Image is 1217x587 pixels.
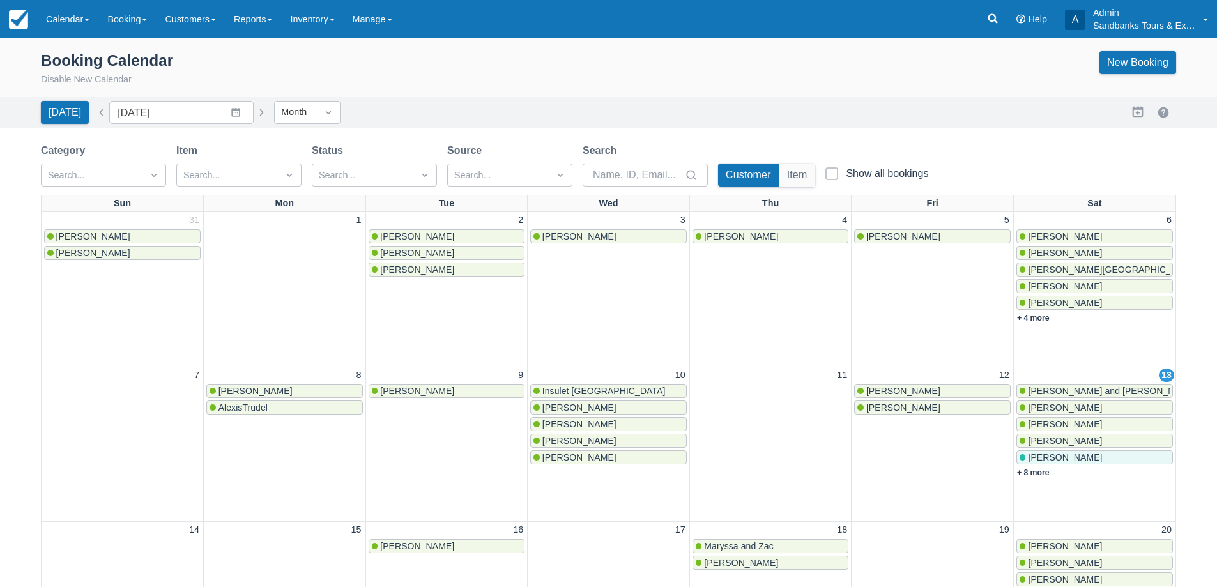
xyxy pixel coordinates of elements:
span: Dropdown icon [283,169,296,181]
img: checkfront-main-nav-mini-logo.png [9,10,28,29]
a: [PERSON_NAME] [1016,229,1173,243]
a: 2 [516,213,526,227]
span: Dropdown icon [322,106,335,119]
a: 9 [516,369,526,383]
a: [PERSON_NAME] [1016,556,1173,570]
a: 14 [187,523,202,537]
a: [PERSON_NAME] [369,229,525,243]
span: [PERSON_NAME] [866,386,940,396]
span: [PERSON_NAME][GEOGRAPHIC_DATA] [1028,264,1196,275]
a: [PERSON_NAME] [369,539,525,553]
label: Status [312,143,348,158]
span: [PERSON_NAME] [1028,436,1102,446]
a: 18 [834,523,850,537]
a: [PERSON_NAME] [530,434,687,448]
a: [PERSON_NAME] [1016,400,1173,415]
a: 31 [187,213,202,227]
a: [PERSON_NAME] [854,400,1011,415]
div: Month [281,105,310,119]
button: Customer [718,164,779,187]
a: [PERSON_NAME] [206,384,363,398]
a: [PERSON_NAME] [369,263,525,277]
label: Source [447,143,487,158]
a: 17 [673,523,688,537]
a: [PERSON_NAME] [530,400,687,415]
a: 11 [834,369,850,383]
span: [PERSON_NAME] [380,264,454,275]
i: Help [1016,15,1025,24]
label: Category [41,143,90,158]
span: [PERSON_NAME] [218,386,293,396]
a: [PERSON_NAME][GEOGRAPHIC_DATA] [1016,263,1173,277]
span: Help [1028,14,1047,24]
a: [PERSON_NAME] [854,229,1011,243]
a: Sat [1085,195,1104,212]
button: [DATE] [41,101,89,124]
span: [PERSON_NAME] [542,231,616,241]
a: [PERSON_NAME] [1016,450,1173,464]
label: Search [583,143,622,158]
span: [PERSON_NAME] [1028,231,1102,241]
a: AlexisTrudel [206,400,363,415]
span: [PERSON_NAME] [1028,248,1102,258]
a: [PERSON_NAME] [1016,279,1173,293]
a: [PERSON_NAME] [530,450,687,464]
span: [PERSON_NAME] [1028,452,1102,462]
span: Dropdown icon [554,169,567,181]
div: A [1065,10,1085,30]
span: [PERSON_NAME] [542,402,616,413]
span: [PERSON_NAME] [380,541,454,551]
div: Show all bookings [846,167,928,180]
a: 8 [354,369,364,383]
span: [PERSON_NAME] [704,558,778,568]
span: [PERSON_NAME] [866,231,940,241]
a: [PERSON_NAME] [854,384,1011,398]
span: [PERSON_NAME] [380,231,454,241]
a: + 8 more [1017,468,1050,477]
span: [PERSON_NAME] [1028,402,1102,413]
span: [PERSON_NAME] [542,452,616,462]
a: 16 [510,523,526,537]
a: + 4 more [1017,314,1050,323]
button: Item [779,164,815,187]
a: [PERSON_NAME] [44,229,201,243]
a: [PERSON_NAME] [369,246,525,260]
span: Maryssa and Zac [704,541,773,551]
a: Wed [596,195,620,212]
a: Thu [760,195,781,212]
span: [PERSON_NAME] [542,419,616,429]
span: [PERSON_NAME] [56,248,130,258]
span: Dropdown icon [418,169,431,181]
p: Sandbanks Tours & Experiences [1093,19,1195,32]
span: [PERSON_NAME] [1028,281,1102,291]
span: [PERSON_NAME] [866,402,940,413]
span: [PERSON_NAME] [1028,419,1102,429]
span: [PERSON_NAME] [1028,574,1102,584]
a: [PERSON_NAME] [44,246,201,260]
a: [PERSON_NAME] [693,229,849,243]
a: 6 [1164,213,1174,227]
a: [PERSON_NAME] and [PERSON_NAME] [1016,384,1173,398]
a: [PERSON_NAME] [1016,434,1173,448]
p: Admin [1093,6,1195,19]
span: [PERSON_NAME] [380,248,454,258]
a: [PERSON_NAME] [693,556,849,570]
div: Booking Calendar [41,51,173,70]
a: Mon [273,195,297,212]
span: [PERSON_NAME] [704,231,778,241]
a: 3 [678,213,688,227]
a: Insulet [GEOGRAPHIC_DATA] [530,384,687,398]
a: Sun [111,195,134,212]
a: 13 [1159,369,1174,383]
span: [PERSON_NAME] [1028,541,1102,551]
span: [PERSON_NAME] and [PERSON_NAME] [1028,386,1197,396]
a: Maryssa and Zac [693,539,849,553]
a: 19 [997,523,1012,537]
a: [PERSON_NAME] [530,417,687,431]
a: [PERSON_NAME] [1016,572,1173,586]
span: AlexisTrudel [218,402,268,413]
a: 4 [839,213,850,227]
span: Insulet [GEOGRAPHIC_DATA] [542,386,666,396]
a: 15 [349,523,364,537]
span: [PERSON_NAME] [1028,558,1102,568]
